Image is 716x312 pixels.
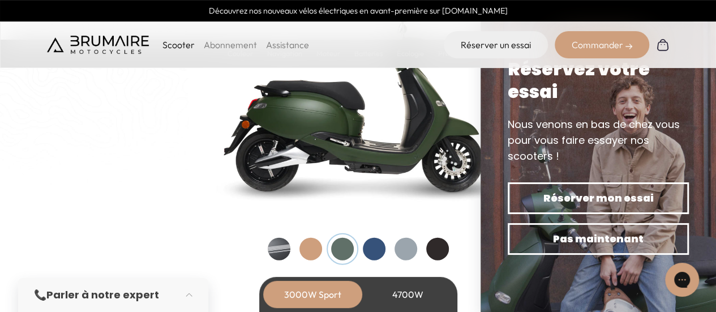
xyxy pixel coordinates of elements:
a: Assistance [266,39,309,50]
iframe: Gorgias live chat messenger [659,259,705,301]
img: right-arrow-2.png [625,43,632,50]
div: 4700W [363,281,453,308]
img: Brumaire Motocycles [47,36,149,54]
div: 3000W Sport [268,281,358,308]
div: Commander [555,31,649,58]
img: Panier [656,38,670,52]
p: Scooter [162,38,195,52]
a: Abonnement [204,39,257,50]
a: Réserver un essai [444,31,548,58]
